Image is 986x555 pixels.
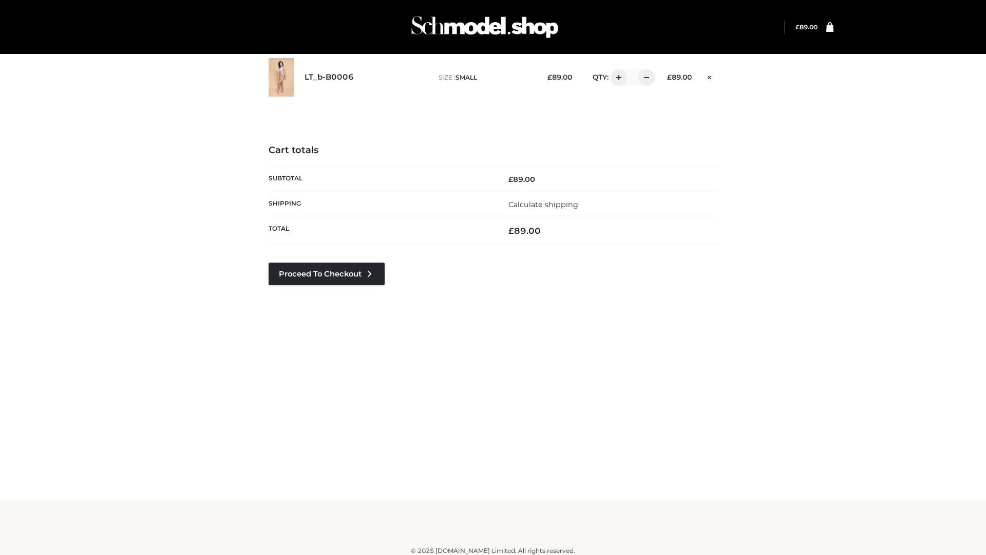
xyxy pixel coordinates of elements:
span: £ [508,226,514,236]
a: £89.00 [795,23,818,31]
h4: Cart totals [269,145,717,156]
th: Total [269,217,493,245]
th: Shipping [269,192,493,217]
bdi: 89.00 [795,23,818,31]
th: Subtotal [269,166,493,192]
div: QTY: [582,69,651,86]
span: £ [508,175,513,184]
bdi: 89.00 [508,175,535,184]
span: £ [795,23,800,31]
bdi: 89.00 [508,226,541,236]
a: Calculate shipping [508,200,578,209]
a: Remove this item [702,69,717,83]
bdi: 89.00 [547,73,572,81]
bdi: 89.00 [667,73,692,81]
span: SMALL [456,73,477,81]
a: LT_b-B0006 [305,72,354,82]
span: £ [667,73,672,81]
a: Proceed to Checkout [269,263,385,285]
span: £ [547,73,552,81]
p: size : [439,73,532,82]
img: Schmodel Admin 964 [408,7,562,47]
